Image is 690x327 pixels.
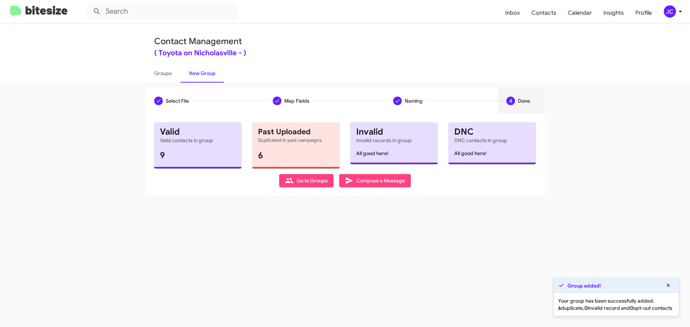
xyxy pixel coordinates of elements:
[454,128,530,135] mat-card-title: DNC
[356,150,388,157] span: All good here!
[630,3,658,23] a: Profile
[258,137,334,144] mat-card-subtitle: Duplicated in past campaigns
[454,150,487,157] span: All good here!
[258,150,334,161] h1: 6
[160,150,236,161] h1: 9
[584,305,588,311] b: 0
[285,174,328,187] span: Go to Groups
[664,5,676,18] div: JC
[500,3,526,23] a: Inbox
[356,137,432,144] mat-card-subtitle: Invalid records in group
[454,137,530,144] mat-card-subtitle: DNC contacts in group
[180,64,224,83] a: New Group
[154,50,536,57] div: ( Toyota on Nicholasville - )
[339,174,411,187] button: Compose a Message
[345,174,405,187] span: Compose a Message
[160,137,236,144] mat-card-subtitle: Valid contacts in group
[558,305,561,311] b: 6
[567,282,601,289] strong: Group added!
[146,64,180,83] a: Groups
[598,3,630,23] a: Insights
[658,5,682,18] button: JC
[554,293,679,316] div: Your group has been successfully added. duplicate, invalid record and opt-out contacts
[258,128,334,135] mat-card-title: Past Uploaded
[562,3,598,23] a: Calendar
[160,128,236,135] mat-card-title: Valid
[526,3,562,23] a: Contacts
[279,174,333,187] button: Go to Groups
[630,305,633,311] b: 0
[356,128,432,135] mat-card-title: Invalid
[87,3,238,20] input: Search
[154,36,242,47] a: Contact Management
